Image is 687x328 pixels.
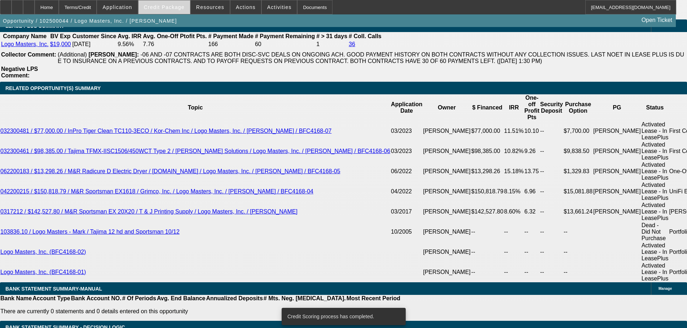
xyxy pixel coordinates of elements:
[206,295,263,302] th: Annualized Deposits
[563,222,593,242] td: --
[504,161,524,181] td: 15.18%
[471,242,504,262] td: --
[255,33,315,39] b: # Payment Remaining
[0,269,86,275] a: Logo Masters, Inc. (BFC4168-01)
[471,262,504,282] td: --
[524,222,540,242] td: --
[5,286,102,292] span: BANK STATEMENT SUMMARY-MANUAL
[316,41,348,48] td: 1
[50,41,71,47] a: $19,000
[391,94,423,121] th: Application Date
[563,121,593,141] td: $7,700.00
[540,222,563,242] td: --
[563,161,593,181] td: $1,329.83
[423,202,471,222] td: [PERSON_NAME]
[641,181,669,202] td: Activated Lease - In LeasePlus
[641,202,669,222] td: Activated Lease - In LeasePlus
[524,181,540,202] td: 6.96
[58,51,87,58] span: (Additional)
[563,242,593,262] td: --
[142,41,207,48] td: 7.76
[236,4,256,10] span: Actions
[593,121,641,141] td: [PERSON_NAME]
[0,188,313,194] a: 042200215 / $150,818.79 / M&R Sportsman EX1618 / Grimco, Inc. / Logo Masters, Inc. / [PERSON_NAME...
[144,4,185,10] span: Credit Package
[3,18,177,24] span: Opportunity / 102500044 / Logo Masters, Inc. / [PERSON_NAME]
[0,249,86,255] a: Logo Masters, Inc. (BFC4168-02)
[471,94,504,121] th: $ Financed
[72,41,116,48] td: [DATE]
[58,51,684,64] span: -06 AND -07 CONTRACTS ARE BOTH DISC-SVC DEALS ON ONGOING ACH. GOOD PAYMENT HISTORY ON BOTH CONTRA...
[540,242,563,262] td: --
[50,33,71,39] b: BV Exp
[540,181,563,202] td: --
[471,202,504,222] td: $142,527.80
[540,262,563,282] td: --
[593,161,641,181] td: [PERSON_NAME]
[540,121,563,141] td: --
[282,308,403,325] div: Credit Scoring process has completed.
[97,0,137,14] button: Application
[423,262,471,282] td: [PERSON_NAME]
[423,222,471,242] td: [PERSON_NAME]
[641,161,669,181] td: Activated Lease - In LeasePlus
[263,295,346,302] th: # Mts. Neg. [MEDICAL_DATA].
[563,141,593,161] td: $9,838.50
[504,202,524,222] td: 8.60%
[540,141,563,161] td: --
[504,242,524,262] td: --
[504,222,524,242] td: --
[471,222,504,242] td: --
[524,94,540,121] th: One-off Profit Pts
[196,4,224,10] span: Resources
[391,161,423,181] td: 06/2022
[471,141,504,161] td: $98,385.00
[0,308,400,315] p: There are currently 0 statements and 0 details entered on this opportunity
[471,161,504,181] td: $13,298.26
[0,148,390,154] a: 032300461 / $98,385.00 / Tajima TFMX-IISC1506/450WCT Type 2 / [PERSON_NAME] Solutions / Logo Mast...
[262,0,297,14] button: Activities
[423,181,471,202] td: [PERSON_NAME]
[659,287,672,291] span: Manage
[563,94,593,121] th: Purchase Option
[72,33,116,39] b: Customer Since
[504,262,524,282] td: --
[641,262,669,282] td: Activated Lease - In LeasePlus
[117,41,142,48] td: 9.56%
[391,121,423,141] td: 03/2023
[0,229,180,235] a: 103836.10 / Logo Masters - Mark / Tajima 12 hd and Sportsman 10/12
[524,161,540,181] td: 13.75
[255,41,315,48] td: 60
[504,141,524,161] td: 10.82%
[71,295,122,302] th: Bank Account NO.
[1,51,56,58] b: Collector Comment:
[0,168,340,174] a: 062200183 / $13,298.26 / M&R Radicure D Electric Dryer / [DOMAIN_NAME] / Logo Masters, Inc. / [PE...
[208,33,254,39] b: # Payment Made
[524,121,540,141] td: 10.10
[0,128,331,134] a: 032300481 / $77,000.00 / InPro Tiger Clean TC110-3ECO / Kor-Chem Inc / Logo Masters, Inc. / [PERS...
[5,85,101,91] span: RELATED OPPORTUNITY(S) SUMMARY
[391,181,423,202] td: 04/2022
[563,262,593,282] td: --
[138,0,190,14] button: Credit Package
[391,222,423,242] td: 10/2005
[157,295,206,302] th: Avg. End Balance
[1,66,38,78] b: Negative LPS Comment:
[423,121,471,141] td: [PERSON_NAME]
[641,121,669,141] td: Activated Lease - In LeasePlus
[504,121,524,141] td: 11.51%
[593,141,641,161] td: [PERSON_NAME]
[349,33,382,39] b: # Coll. Calls
[230,0,261,14] button: Actions
[349,41,355,47] a: 36
[423,94,471,121] th: Owner
[471,121,504,141] td: $77,000.00
[122,295,157,302] th: # Of Periods
[563,202,593,222] td: $13,661.24
[540,161,563,181] td: --
[32,295,71,302] th: Account Type
[423,141,471,161] td: [PERSON_NAME]
[208,41,254,48] td: 166
[639,14,675,26] a: Open Ticket
[143,33,207,39] b: Avg. One-Off Ptofit Pts.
